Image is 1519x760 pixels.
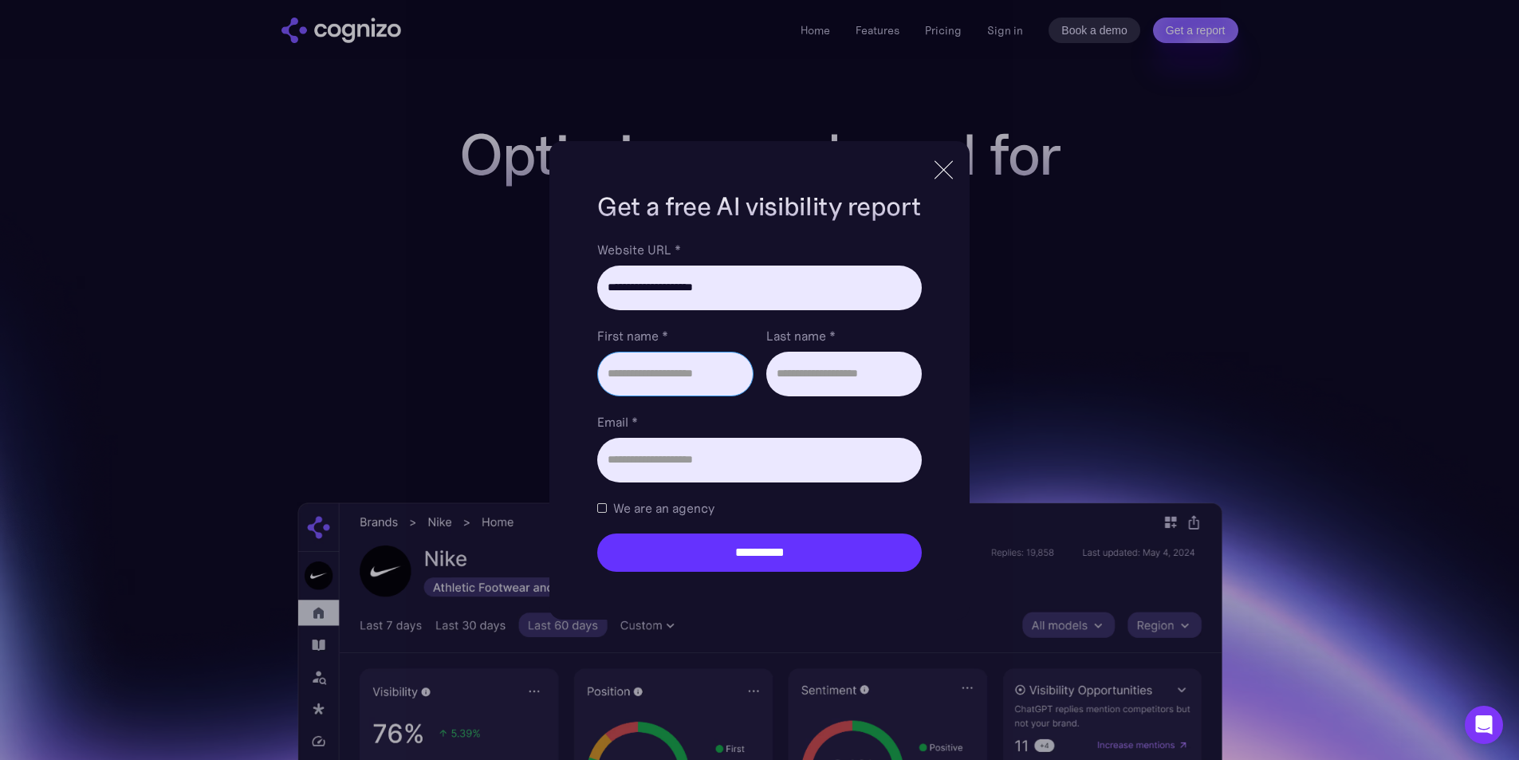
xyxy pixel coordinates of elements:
div: Open Intercom Messenger [1465,706,1503,744]
label: Last name * [766,326,922,345]
label: First name * [597,326,753,345]
form: Brand Report Form [597,240,921,572]
label: Email * [597,412,921,431]
label: Website URL * [597,240,921,259]
h1: Get a free AI visibility report [597,189,921,224]
span: We are an agency [613,498,714,518]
